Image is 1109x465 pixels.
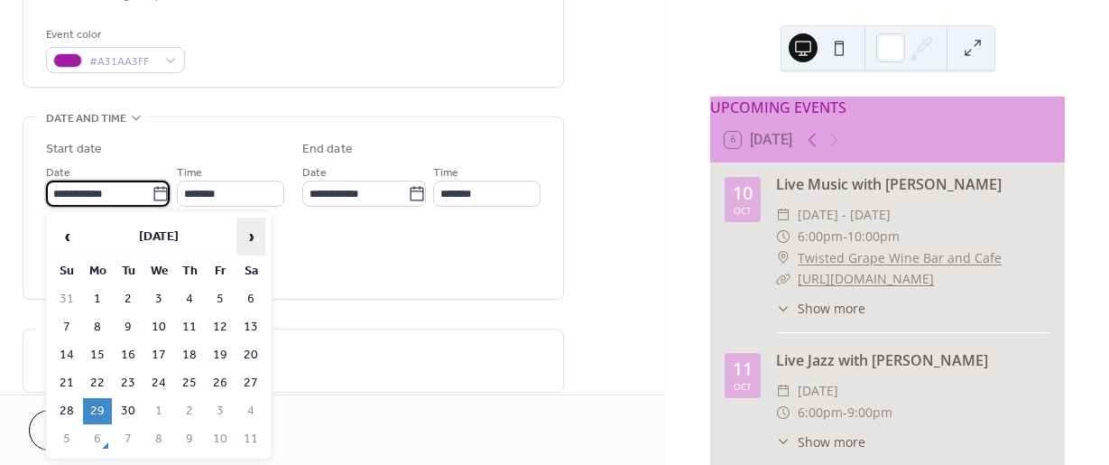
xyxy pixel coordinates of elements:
div: 11 [733,360,753,378]
td: 14 [52,342,81,368]
span: 9:00pm [847,402,892,423]
td: 27 [236,370,265,396]
a: [URL][DOMAIN_NAME] [798,270,934,287]
th: Th [175,258,204,284]
div: Live Jazz with [PERSON_NAME] [776,349,1050,371]
div: Event color [46,25,181,44]
td: 5 [206,286,235,312]
td: 13 [236,314,265,340]
span: Time [177,163,202,182]
th: Fr [206,258,235,284]
td: 9 [114,314,143,340]
td: 23 [114,370,143,396]
div: ​ [776,380,790,402]
td: 26 [206,370,235,396]
span: Date [302,163,327,182]
div: End date [302,140,353,159]
td: 11 [175,314,204,340]
div: ​ [776,204,790,226]
div: ​ [776,226,790,247]
th: We [144,258,173,284]
td: 24 [144,370,173,396]
div: ​ [776,299,790,318]
td: 16 [114,342,143,368]
td: 8 [83,314,112,340]
td: 3 [206,398,235,424]
td: 12 [206,314,235,340]
span: 6:00pm [798,226,843,247]
td: 2 [175,398,204,424]
th: Tu [114,258,143,284]
td: 1 [83,286,112,312]
td: 30 [114,398,143,424]
div: Oct [734,206,752,215]
td: 6 [236,286,265,312]
td: 17 [144,342,173,368]
button: ​Show more [776,299,865,318]
td: 20 [236,342,265,368]
td: 10 [206,426,235,452]
td: 15 [83,342,112,368]
span: - [843,402,847,423]
span: Time [433,163,458,182]
div: UPCOMING EVENTS [710,97,1065,118]
span: Date and time [46,109,126,128]
td: 4 [175,286,204,312]
a: Twisted Grape Wine Bar and Cafe [798,247,1002,269]
td: 22 [83,370,112,396]
div: Oct [734,382,752,391]
span: Show more [798,432,865,451]
button: ​Show more [776,432,865,451]
td: 9 [175,426,204,452]
td: 2 [114,286,143,312]
td: 3 [144,286,173,312]
span: - [843,226,847,247]
span: #A31AA3FF [89,52,156,71]
button: Cancel [29,410,140,451]
td: 28 [52,398,81,424]
span: Show more [798,299,865,318]
td: 7 [52,314,81,340]
td: 29 [83,398,112,424]
span: 6:00pm [798,402,843,423]
td: 18 [175,342,204,368]
th: Sa [236,258,265,284]
td: 11 [236,426,265,452]
td: 21 [52,370,81,396]
td: 4 [236,398,265,424]
div: 10 [733,184,753,202]
td: 1 [144,398,173,424]
span: 10:00pm [847,226,900,247]
th: Su [52,258,81,284]
a: Live Music with [PERSON_NAME] [776,174,1002,194]
span: ‹ [53,219,80,255]
span: [DATE] [798,380,838,402]
th: Mo [83,258,112,284]
td: 7 [114,426,143,452]
div: ​ [776,247,790,269]
span: › [237,219,264,255]
td: 31 [52,286,81,312]
th: [DATE] [83,218,235,256]
td: 6 [83,426,112,452]
td: 19 [206,342,235,368]
div: ​ [776,432,790,451]
div: ​ [776,268,790,290]
div: Start date [46,140,102,159]
td: 8 [144,426,173,452]
td: 25 [175,370,204,396]
span: Date [46,163,70,182]
td: 10 [144,314,173,340]
span: [DATE] - [DATE] [798,204,891,226]
td: 5 [52,426,81,452]
div: ​ [776,402,790,423]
